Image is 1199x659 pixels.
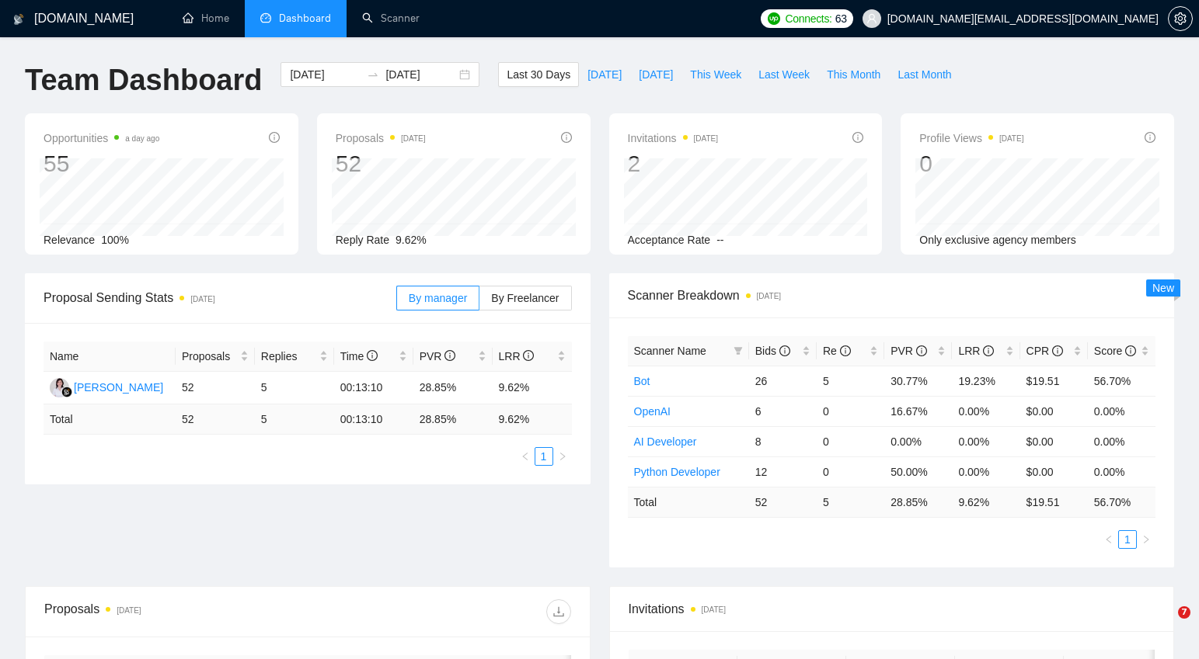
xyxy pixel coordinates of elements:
[44,129,159,147] span: Opportunities
[334,372,413,404] td: 00:13:10
[916,345,927,356] span: info-circle
[535,447,553,466] li: 1
[1026,345,1063,357] span: CPR
[1052,345,1063,356] span: info-circle
[749,366,817,396] td: 26
[261,348,316,365] span: Replies
[629,599,1155,619] span: Invitations
[749,456,817,487] td: 12
[401,134,425,143] time: [DATE]
[702,605,726,614] time: [DATE]
[694,134,718,143] time: [DATE]
[1178,606,1190,619] span: 7
[884,487,952,517] td: 28.85 %
[634,345,706,357] span: Scanner Name
[852,132,863,143] span: info-circle
[866,13,877,24] span: user
[1168,6,1193,31] button: setting
[558,452,567,461] span: right
[413,372,493,404] td: 28.85%
[507,66,570,83] span: Last 30 Days
[516,447,535,466] button: left
[1088,426,1155,456] td: 0.00%
[768,12,780,25] img: upwork-logo.png
[634,375,650,387] a: Bot
[74,379,163,396] div: [PERSON_NAME]
[1118,530,1137,549] li: 1
[730,339,746,362] span: filter
[818,62,889,87] button: This Month
[884,366,952,396] td: 30.77%
[840,345,851,356] span: info-circle
[444,350,455,361] span: info-circle
[1104,535,1114,544] span: left
[1145,132,1155,143] span: info-circle
[823,345,851,357] span: Re
[340,350,378,362] span: Time
[336,234,389,246] span: Reply Rate
[827,66,880,83] span: This Month
[336,149,426,179] div: 52
[1020,366,1088,396] td: $19.51
[628,149,719,179] div: 2
[1100,530,1118,549] li: Previous Page
[176,372,255,404] td: 52
[498,62,579,87] button: Last 30 Days
[182,348,237,365] span: Proposals
[44,342,176,372] th: Name
[1137,530,1155,549] li: Next Page
[553,447,572,466] li: Next Page
[521,452,530,461] span: left
[681,62,750,87] button: This Week
[750,62,818,87] button: Last Week
[1141,535,1151,544] span: right
[413,404,493,435] td: 28.85 %
[755,345,790,357] span: Bids
[1088,487,1155,517] td: 56.70 %
[690,66,741,83] span: This Week
[952,366,1019,396] td: 19.23%
[546,599,571,624] button: download
[1152,282,1174,294] span: New
[176,404,255,435] td: 52
[44,599,308,624] div: Proposals
[44,288,396,307] span: Proposal Sending Stats
[1125,345,1136,356] span: info-circle
[919,129,1023,147] span: Profile Views
[1088,396,1155,426] td: 0.00%
[884,456,952,487] td: 50.00%
[396,234,427,246] span: 9.62%
[255,404,334,435] td: 5
[952,396,1019,426] td: 0.00%
[260,12,271,23] span: dashboard
[634,466,720,478] a: Python Developer
[579,62,630,87] button: [DATE]
[25,62,262,99] h1: Team Dashboard
[919,234,1076,246] span: Only exclusive agency members
[13,7,24,32] img: logo
[547,605,570,618] span: download
[734,346,743,356] span: filter
[491,292,559,304] span: By Freelancer
[101,234,129,246] span: 100%
[1088,366,1155,396] td: 56.70%
[749,396,817,426] td: 6
[884,426,952,456] td: 0.00%
[628,234,711,246] span: Acceptance Rate
[884,396,952,426] td: 16.67%
[634,435,697,448] a: AI Developer
[919,149,1023,179] div: 0
[835,10,847,27] span: 63
[889,62,960,87] button: Last Month
[999,134,1023,143] time: [DATE]
[367,68,379,81] span: to
[1168,12,1193,25] a: setting
[190,295,214,303] time: [DATE]
[817,487,884,517] td: 5
[44,404,176,435] td: Total
[367,350,378,361] span: info-circle
[1094,345,1136,357] span: Score
[639,66,673,83] span: [DATE]
[50,380,163,393] a: AK[PERSON_NAME]
[958,345,994,357] span: LRR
